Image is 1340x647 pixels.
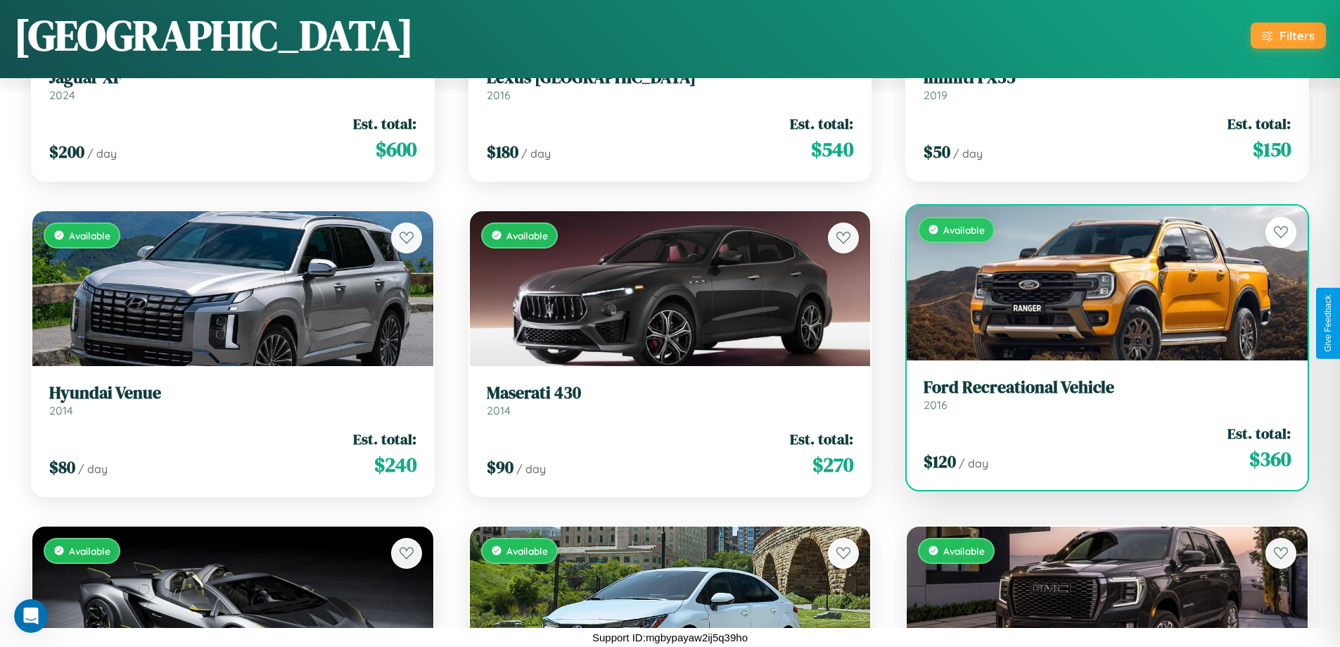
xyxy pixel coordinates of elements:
a: Jaguar XF2024 [49,68,416,102]
span: $ 180 [487,140,518,163]
span: Est. total: [1227,113,1291,134]
span: Est. total: [353,113,416,134]
span: $ 50 [924,140,950,163]
span: Available [943,224,985,236]
span: 2019 [924,88,947,102]
div: Give Feedback [1323,295,1333,352]
span: $ 600 [376,135,416,163]
span: $ 80 [49,456,75,479]
span: Available [69,230,110,241]
h1: [GEOGRAPHIC_DATA] [14,6,414,64]
span: Available [506,545,548,557]
span: $ 240 [374,451,416,479]
span: 2014 [49,403,73,417]
div: Filters [1280,28,1315,43]
h3: Hyundai Venue [49,383,416,403]
span: $ 120 [924,450,956,473]
h3: Infiniti FX35 [924,68,1291,88]
span: / day [953,146,983,161]
a: Lexus [GEOGRAPHIC_DATA]2016 [487,68,854,102]
iframe: Intercom live chat [14,599,48,633]
span: $ 200 [49,140,84,163]
span: Available [943,545,985,557]
span: $ 540 [811,135,853,163]
h3: Ford Recreational Vehicle [924,377,1291,398]
span: / day [521,146,551,161]
span: 2024 [49,88,75,102]
h3: Jaguar XF [49,68,416,88]
span: Est. total: [1227,423,1291,444]
span: $ 270 [812,451,853,479]
h3: Lexus [GEOGRAPHIC_DATA] [487,68,854,88]
a: Ford Recreational Vehicle2016 [924,377,1291,412]
h3: Maserati 430 [487,383,854,403]
span: / day [87,146,117,161]
span: / day [516,462,546,476]
span: Est. total: [353,429,416,449]
span: / day [959,456,988,470]
a: Infiniti FX352019 [924,68,1291,102]
span: Available [69,545,110,557]
span: $ 360 [1249,445,1291,473]
span: $ 150 [1253,135,1291,163]
button: Filters [1251,23,1326,49]
span: Est. total: [790,429,853,449]
a: Maserati 4302014 [487,383,854,417]
a: Hyundai Venue2014 [49,383,416,417]
span: 2014 [487,403,511,417]
span: Est. total: [790,113,853,134]
span: $ 90 [487,456,513,479]
p: Support ID: mgbypayaw2ij5q39ho [592,628,748,647]
span: 2016 [487,88,511,102]
span: 2016 [924,398,947,412]
span: / day [78,462,108,476]
span: Available [506,230,548,241]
